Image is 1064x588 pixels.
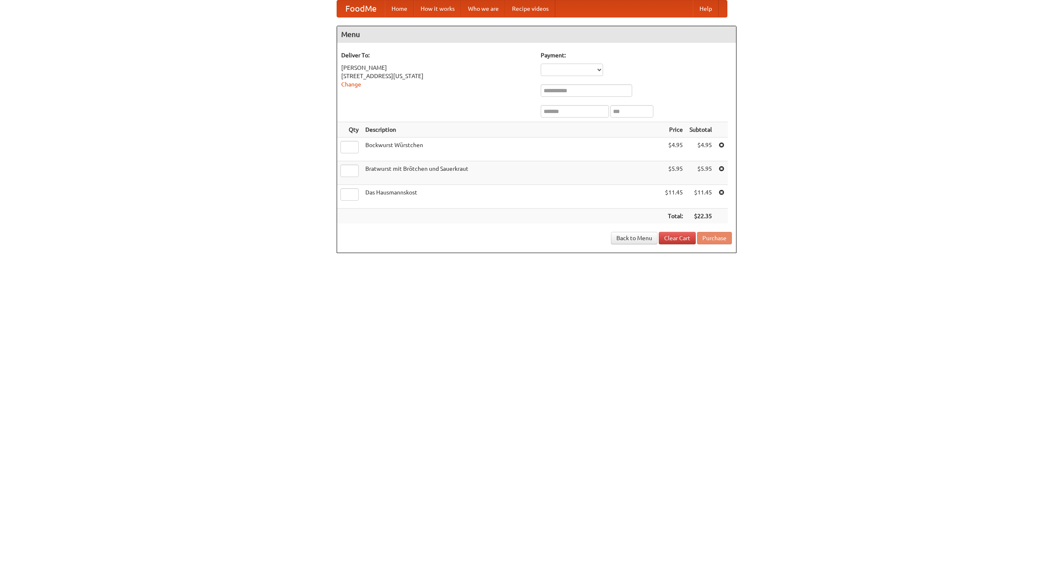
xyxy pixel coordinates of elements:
[341,72,532,80] div: [STREET_ADDRESS][US_STATE]
[362,122,662,138] th: Description
[337,0,385,17] a: FoodMe
[662,161,686,185] td: $5.95
[686,122,715,138] th: Subtotal
[659,232,696,244] a: Clear Cart
[662,209,686,224] th: Total:
[686,209,715,224] th: $22.35
[686,161,715,185] td: $5.95
[662,122,686,138] th: Price
[686,138,715,161] td: $4.95
[686,185,715,209] td: $11.45
[362,138,662,161] td: Bockwurst Würstchen
[505,0,555,17] a: Recipe videos
[362,185,662,209] td: Das Hausmannskost
[385,0,414,17] a: Home
[541,51,732,59] h5: Payment:
[362,161,662,185] td: Bratwurst mit Brötchen und Sauerkraut
[341,51,532,59] h5: Deliver To:
[337,26,736,43] h4: Menu
[611,232,658,244] a: Back to Menu
[697,232,732,244] button: Purchase
[693,0,719,17] a: Help
[461,0,505,17] a: Who we are
[337,122,362,138] th: Qty
[341,64,532,72] div: [PERSON_NAME]
[662,185,686,209] td: $11.45
[341,81,361,88] a: Change
[414,0,461,17] a: How it works
[662,138,686,161] td: $4.95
